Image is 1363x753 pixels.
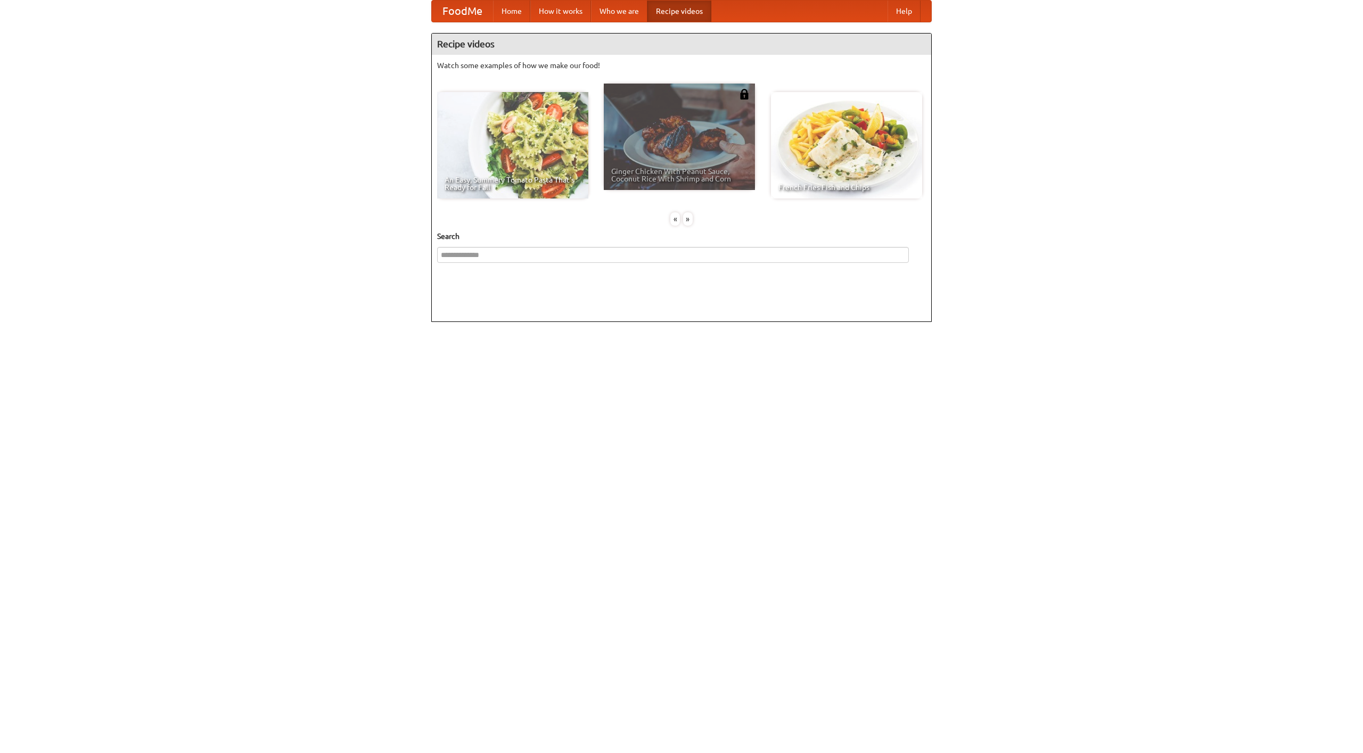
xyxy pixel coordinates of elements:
[530,1,591,22] a: How it works
[670,212,680,226] div: «
[437,92,588,198] a: An Easy, Summery Tomato Pasta That's Ready for Fall
[778,184,915,191] span: French Fries Fish and Chips
[888,1,921,22] a: Help
[437,231,926,242] h5: Search
[437,60,926,71] p: Watch some examples of how we make our food!
[647,1,711,22] a: Recipe videos
[432,1,493,22] a: FoodMe
[445,176,581,191] span: An Easy, Summery Tomato Pasta That's Ready for Fall
[493,1,530,22] a: Home
[683,212,693,226] div: »
[591,1,647,22] a: Who we are
[739,89,750,100] img: 483408.png
[771,92,922,198] a: French Fries Fish and Chips
[432,34,931,55] h4: Recipe videos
